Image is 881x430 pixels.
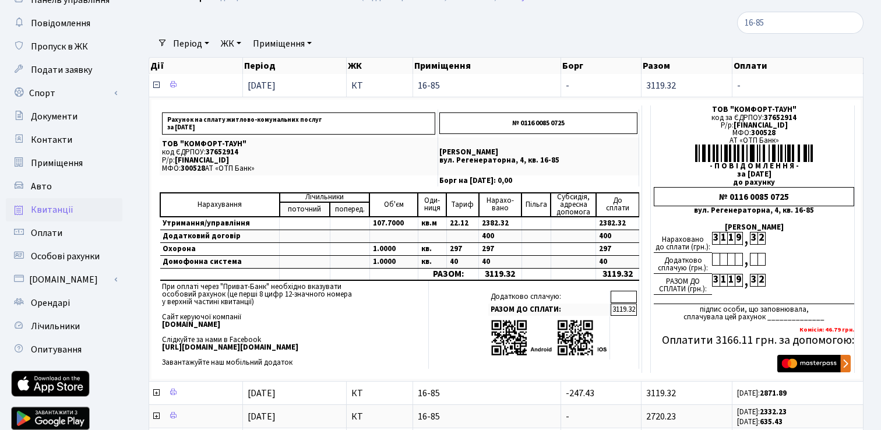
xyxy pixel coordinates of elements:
small: [DATE]: [737,407,787,417]
p: МФО: АТ «ОТП Банк» [162,165,435,172]
td: 3119.32 [596,268,639,280]
a: Приміщення [248,34,316,54]
span: Документи [31,110,77,123]
h5: Оплатити 3166.11 грн. за допомогою: [654,333,854,347]
span: Приміщення [31,157,83,170]
p: № 0116 0085 0725 [439,112,637,134]
td: 2382.32 [596,217,639,230]
th: Оплати [732,58,864,74]
a: Подати заявку [6,58,122,82]
b: [DOMAIN_NAME] [162,319,220,330]
td: 297 [596,242,639,255]
td: Утримання/управління [160,217,280,230]
a: Опитування [6,338,122,361]
td: 297 [446,242,478,255]
a: Документи [6,105,122,128]
td: 40 [479,255,522,268]
td: 3119.32 [479,268,522,280]
img: apps-qrcodes.png [491,319,607,357]
p: Рахунок на сплату житлово-комунальних послуг за [DATE] [162,112,435,135]
span: - [737,81,858,90]
span: 16-85 [418,389,556,398]
span: КТ [351,81,408,90]
div: , [742,253,750,266]
span: Авто [31,180,52,193]
td: Охорона [160,242,280,255]
span: Квитанції [31,203,73,216]
span: [FINANCIAL_ID] [175,155,229,165]
td: 1.0000 [369,242,418,255]
td: Тариф [446,193,478,217]
td: РАЗОМ ДО СПЛАТИ: [488,304,610,316]
div: за [DATE] [654,171,854,178]
span: 37652914 [206,147,238,157]
div: 1 [727,274,735,287]
th: ЖК [347,58,413,74]
p: Р/р: [162,157,435,164]
span: -247.43 [566,387,594,400]
td: Лічильники [280,193,370,202]
span: Оплати [31,227,62,239]
b: 2871.89 [760,388,787,399]
div: 2 [757,274,765,287]
a: Приміщення [6,151,122,175]
b: 2332.23 [760,407,787,417]
div: 3 [712,274,720,287]
a: Оплати [6,221,122,245]
td: 40 [596,255,639,268]
span: 16-85 [418,412,556,421]
p: [PERSON_NAME] [439,149,637,156]
p: ТОВ "КОМФОРТ-ТАУН" [162,140,435,148]
td: 1.0000 [369,255,418,268]
div: 1 [720,232,727,245]
span: Лічильники [31,320,80,333]
div: , [742,274,750,287]
a: ЖК [216,34,246,54]
small: [DATE]: [737,388,787,399]
td: Оди- ниця [418,193,446,217]
div: 9 [735,232,742,245]
span: 3119.32 [646,79,676,92]
span: Особові рахунки [31,250,100,263]
div: ТОВ "КОМФОРТ-ТАУН" [654,106,854,114]
span: Пропуск в ЖК [31,40,88,53]
span: - [566,79,569,92]
td: Об'єм [369,193,418,217]
span: 2720.23 [646,410,676,423]
span: 37652914 [764,112,797,123]
span: Орендарі [31,297,70,309]
div: 1 [720,274,727,287]
div: 3 [750,274,757,287]
div: 9 [735,274,742,287]
div: 3 [712,232,720,245]
p: Борг на [DATE]: 0,00 [439,177,637,185]
td: Додатковий договір [160,230,280,242]
div: Р/р: [654,122,854,129]
td: кв. [418,255,446,268]
div: МФО: [654,129,854,137]
div: Додатково сплачую (грн.): [654,253,712,274]
td: кв.м [418,217,446,230]
span: КТ [351,389,408,398]
a: Орендарі [6,291,122,315]
div: - П О В І Д О М Л Е Н Н Я - [654,163,854,170]
td: поточний [280,202,330,217]
td: При оплаті через "Приват-Банк" необхідно вказувати особовий рахунок (це перші 8 цифр 12-значного ... [160,281,428,369]
td: Пільга [521,193,551,217]
a: Квитанції [6,198,122,221]
span: - [566,410,569,423]
span: 3119.32 [646,387,676,400]
td: 400 [596,230,639,242]
td: 107.7000 [369,217,418,230]
p: код ЄДРПОУ: [162,149,435,156]
a: Авто [6,175,122,198]
span: 300528 [751,128,776,138]
div: код за ЄДРПОУ: [654,114,854,122]
td: 40 [446,255,478,268]
a: Пропуск в ЖК [6,35,122,58]
td: РАЗОМ: [418,268,479,280]
b: 635.43 [760,417,783,427]
a: Період [168,34,214,54]
div: № 0116 0085 0725 [654,187,854,206]
td: 400 [479,230,522,242]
